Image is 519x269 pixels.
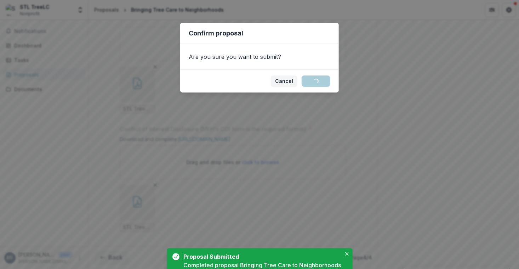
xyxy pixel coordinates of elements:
button: Close [343,250,351,258]
div: Proposal Submitted [184,252,338,261]
header: Confirm proposal [180,23,339,44]
div: Are you sure you want to submit? [180,44,339,69]
button: Cancel [271,75,297,87]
